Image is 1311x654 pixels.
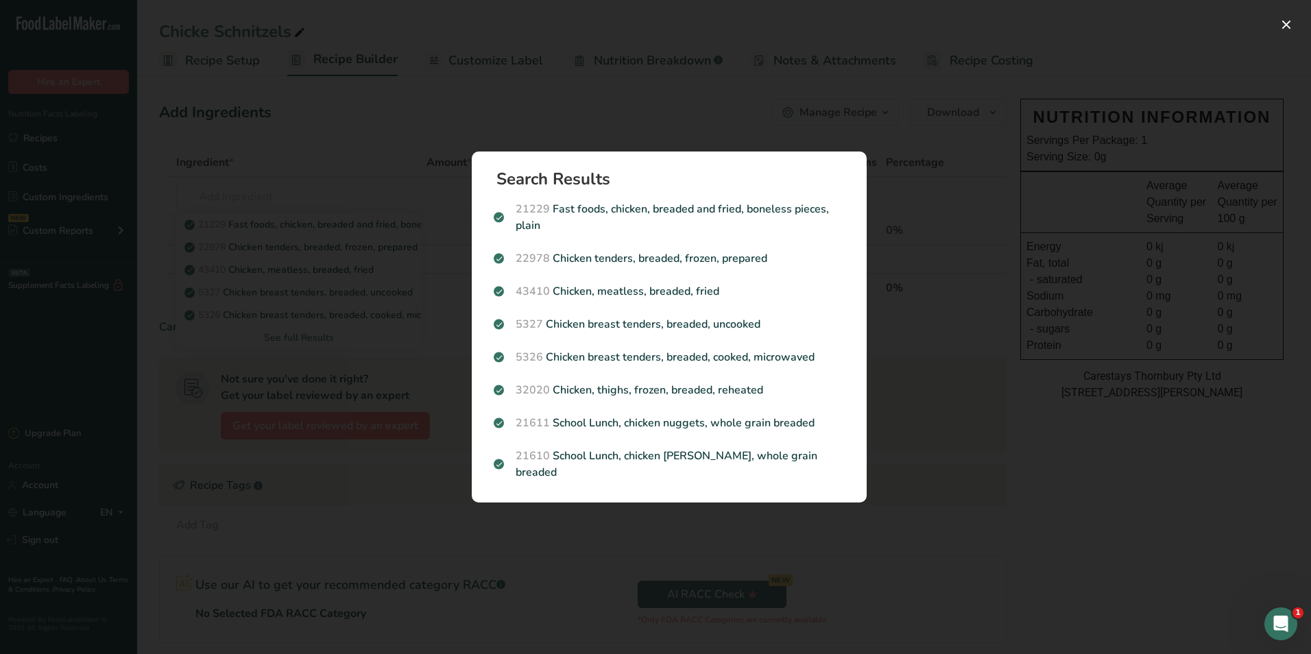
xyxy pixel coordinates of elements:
span: 21229 [516,202,550,217]
p: Chicken tenders, breaded, frozen, prepared [494,250,845,267]
h1: Search Results [496,171,853,187]
p: School Lunch, chicken [PERSON_NAME], whole grain breaded [494,448,845,481]
p: Chicken, thighs, frozen, breaded, reheated [494,382,845,398]
span: 43410 [516,284,550,299]
p: Chicken breast tenders, breaded, uncooked [494,316,845,332]
iframe: Intercom live chat [1264,607,1297,640]
p: School Lunch, chicken nuggets, whole grain breaded [494,415,845,431]
p: Chicken, meatless, breaded, fried [494,283,845,300]
p: Chicken breast tenders, breaded, cooked, microwaved [494,349,845,365]
span: 21610 [516,448,550,463]
span: 5327 [516,317,543,332]
span: 1 [1292,607,1303,618]
span: 22978 [516,251,550,266]
span: 32020 [516,383,550,398]
span: 5326 [516,350,543,365]
span: 21611 [516,415,550,431]
p: Fast foods, chicken, breaded and fried, boneless pieces, plain [494,201,845,234]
